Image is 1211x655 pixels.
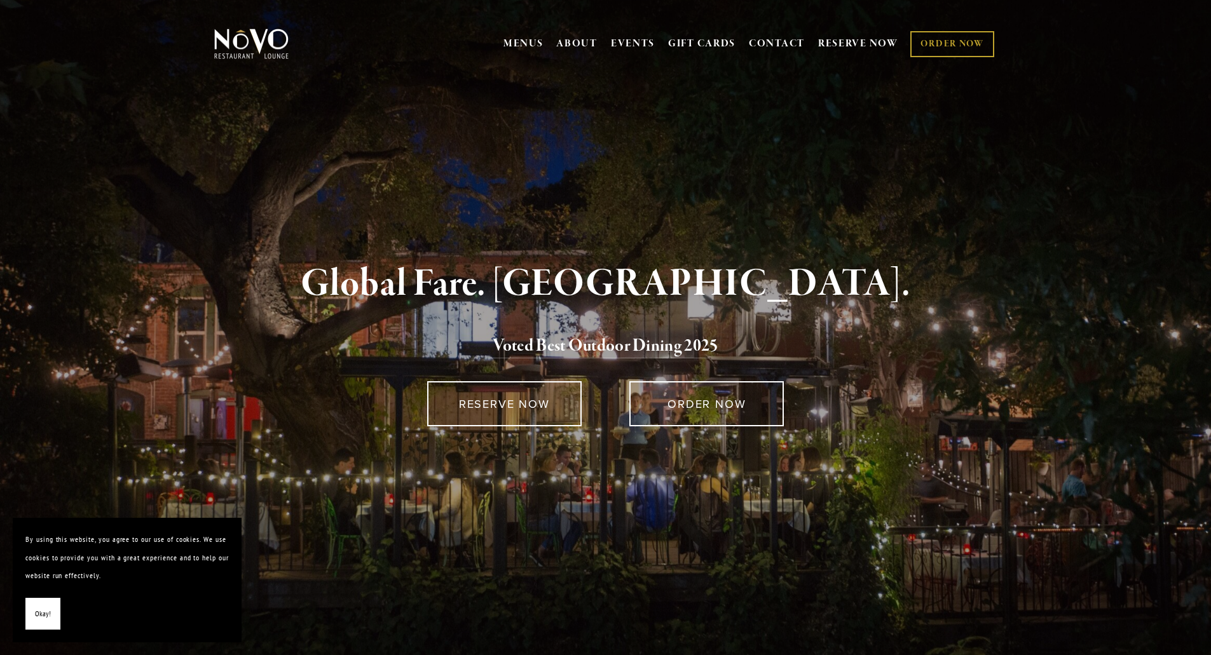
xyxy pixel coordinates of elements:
a: ORDER NOW [629,381,784,426]
a: ABOUT [556,37,598,50]
span: Okay! [35,605,51,623]
button: Okay! [25,598,60,630]
h2: 5 [235,333,976,360]
a: RESERVE NOW [818,32,898,56]
img: Novo Restaurant &amp; Lounge [212,28,291,60]
a: RESERVE NOW [427,381,582,426]
a: CONTACT [749,32,805,56]
section: Cookie banner [13,518,242,642]
a: Voted Best Outdoor Dining 202 [493,335,709,359]
strong: Global Fare. [GEOGRAPHIC_DATA]. [301,260,910,308]
p: By using this website, you agree to our use of cookies. We use cookies to provide you with a grea... [25,530,229,585]
a: GIFT CARDS [668,32,735,56]
a: ORDER NOW [910,31,994,57]
a: MENUS [503,37,544,50]
a: EVENTS [611,37,655,50]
